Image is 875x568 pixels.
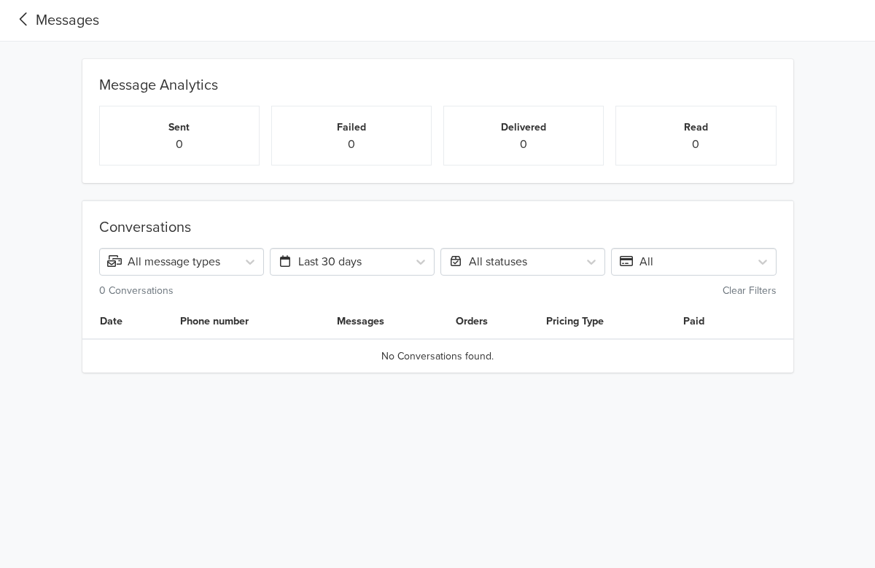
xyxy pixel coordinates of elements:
div: Conversations [99,219,777,242]
small: Delivered [501,121,546,133]
p: 0 [456,136,591,153]
th: Date [82,305,171,339]
div: Message Analytics [93,59,782,100]
a: Messages [12,9,99,31]
th: Orders [447,305,537,339]
p: 0 [628,136,763,153]
p: 0 [284,136,419,153]
small: Clear Filters [723,284,777,297]
th: Messages [328,305,447,339]
th: Paid [674,305,745,339]
span: Last 30 days [278,254,362,269]
th: Phone number [171,305,328,339]
small: Failed [337,121,366,133]
small: 0 Conversations [99,284,174,297]
span: All [619,254,653,269]
th: Pricing Type [537,305,674,339]
p: 0 [112,136,247,153]
span: No Conversations found. [381,349,494,364]
span: All statuses [448,254,527,269]
span: All message types [107,254,220,269]
small: Read [684,121,708,133]
small: Sent [168,121,190,133]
